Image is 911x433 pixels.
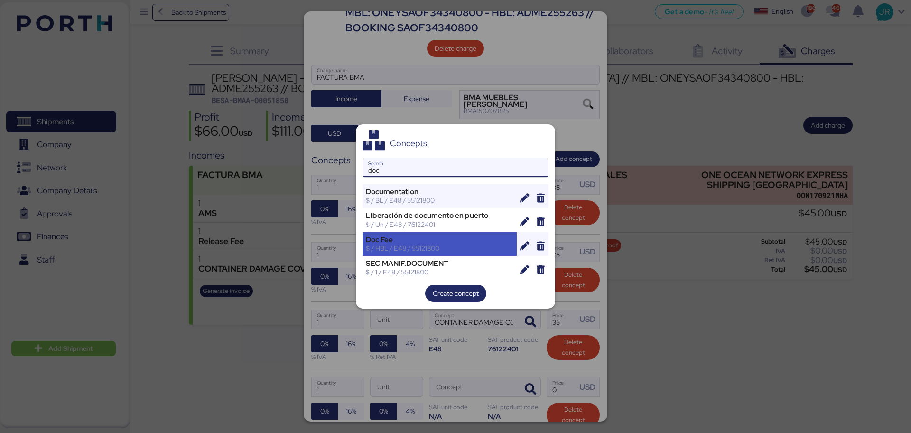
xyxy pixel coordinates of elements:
div: $ / Un / E48 / 76122401 [366,220,513,229]
span: Create concept [433,288,479,299]
div: Documentation [366,188,513,196]
div: $ / BL / E48 / 55121800 [366,196,513,205]
div: SEC.MANIF.DOCUMENT [366,259,513,268]
div: $ / 1 / E48 / 55121800 [366,268,513,276]
div: $ / HBL / E48 / 55121800 [366,244,513,253]
div: Liberación de documento en puerto [366,211,513,220]
input: Search [363,158,548,177]
button: Create concept [425,285,486,302]
div: Doc Fee [366,235,513,244]
div: Concepts [390,139,427,148]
